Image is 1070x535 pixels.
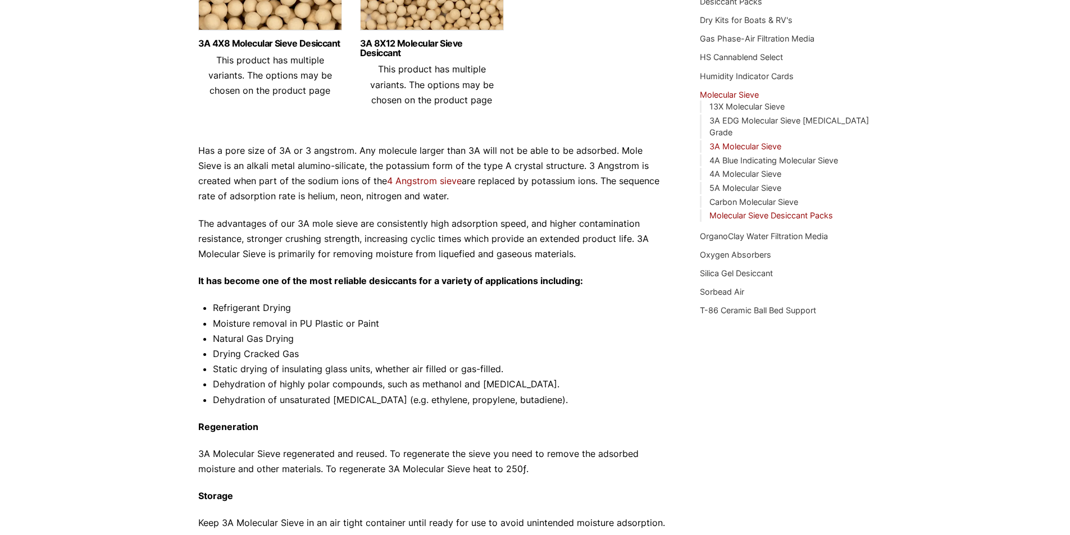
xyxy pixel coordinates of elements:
a: Sorbead Air [700,287,744,296]
a: Carbon Molecular Sieve [709,197,798,207]
a: Oxygen Absorbers [700,250,771,259]
li: Static drying of insulating glass units, whether air filled or gas-filled. [213,362,667,377]
span: This product has multiple variants. The options may be chosen on the product page [370,63,494,105]
a: Silica Gel Desiccant [700,268,773,278]
a: Molecular Sieve [700,90,759,99]
a: Humidity Indicator Cards [700,71,794,81]
a: Dry Kits for Boats & RV's [700,15,793,25]
a: 13X Molecular Sieve [709,102,785,111]
p: Keep 3A Molecular Sieve in an air tight container until ready for use to avoid unintended moistur... [198,515,667,531]
li: Natural Gas Drying [213,331,667,346]
li: Moisture removal in PU Plastic or Paint [213,316,667,331]
a: T-86 Ceramic Ball Bed Support [700,305,816,315]
li: Drying Cracked Gas [213,346,667,362]
a: OrganoClay Water Filtration Media [700,231,828,241]
strong: Regeneration [198,421,258,432]
li: Dehydration of unsaturated [MEDICAL_DATA] (e.g. ethylene, propylene, butadiene). [213,392,667,408]
p: 3A Molecular Sieve regenerated and reused. To regenerate the sieve you need to remove the adsorbe... [198,446,667,477]
a: 4A Blue Indicating Molecular Sieve [709,156,838,165]
a: Molecular Sieve Desiccant Packs [709,211,833,220]
a: 4 Angstrom sieve [387,175,462,186]
a: 5A Molecular Sieve [709,183,781,193]
p: The advantages of our 3A mole sieve are consistently high adsorption speed, and higher contaminat... [198,216,667,262]
li: Refrigerant Drying [213,300,667,315]
strong: Storage [198,490,233,501]
a: 4A Molecular Sieve [709,169,781,179]
li: Dehydration of highly polar compounds, such as methanol and [MEDICAL_DATA]. [213,377,667,392]
a: Gas Phase-Air Filtration Media [700,34,814,43]
span: This product has multiple variants. The options may be chosen on the product page [208,54,332,96]
a: HS Cannablend Select [700,52,783,62]
a: 3A 8X12 Molecular Sieve Desiccant [360,39,504,58]
a: 3A EDG Molecular Sieve [MEDICAL_DATA] Grade [709,116,869,138]
p: Has a pore size of 3A or 3 angstrom. Any molecule larger than 3A will not be able to be adsorbed.... [198,143,667,204]
strong: It has become one of the most reliable desiccants for a variety of applications including: [198,275,583,286]
a: 3A 4X8 Molecular Sieve Desiccant [198,39,342,48]
a: 3A Molecular Sieve [709,141,781,151]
